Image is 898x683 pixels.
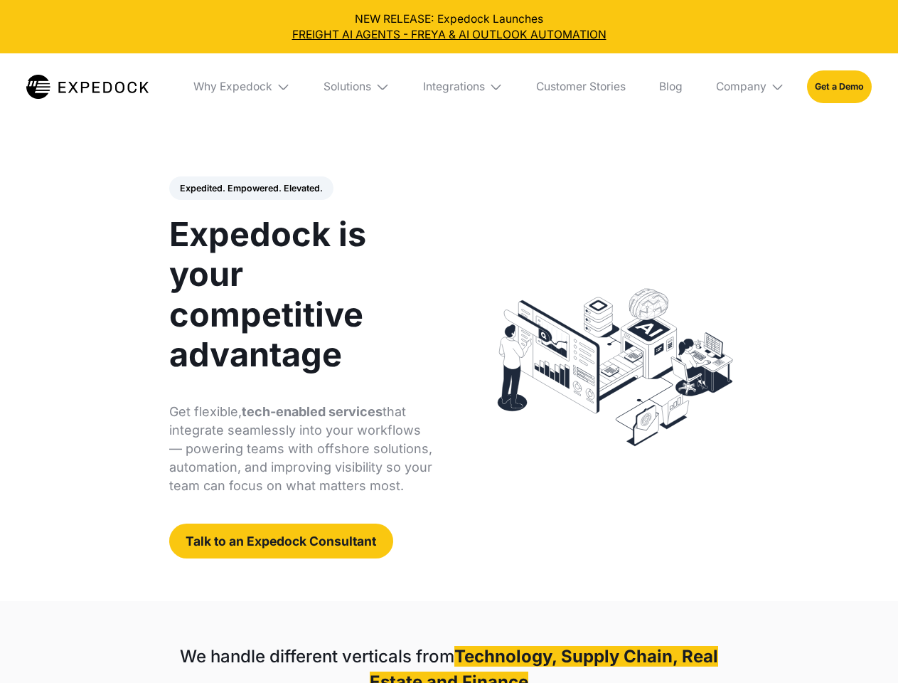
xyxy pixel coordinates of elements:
div: Integrations [423,80,485,94]
strong: We handle different verticals from [180,646,454,667]
strong: tech-enabled services [242,404,383,419]
div: Why Expedock [182,53,301,120]
a: Blog [648,53,693,120]
iframe: Chat Widget [827,615,898,683]
div: Solutions [324,80,371,94]
div: Integrations [412,53,514,120]
div: Solutions [313,53,401,120]
a: Talk to an Expedock Consultant [169,524,393,558]
div: Why Expedock [193,80,272,94]
div: NEW RELEASE: Expedock Launches [11,11,887,43]
h1: Expedock is your competitive advantage [169,214,433,374]
div: Company [716,80,766,94]
a: Get a Demo [807,70,872,102]
a: FREIGHT AI AGENTS - FREYA & AI OUTLOOK AUTOMATION [11,27,887,43]
div: Company [705,53,796,120]
p: Get flexible, that integrate seamlessly into your workflows — powering teams with offshore soluti... [169,403,433,495]
a: Customer Stories [525,53,636,120]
